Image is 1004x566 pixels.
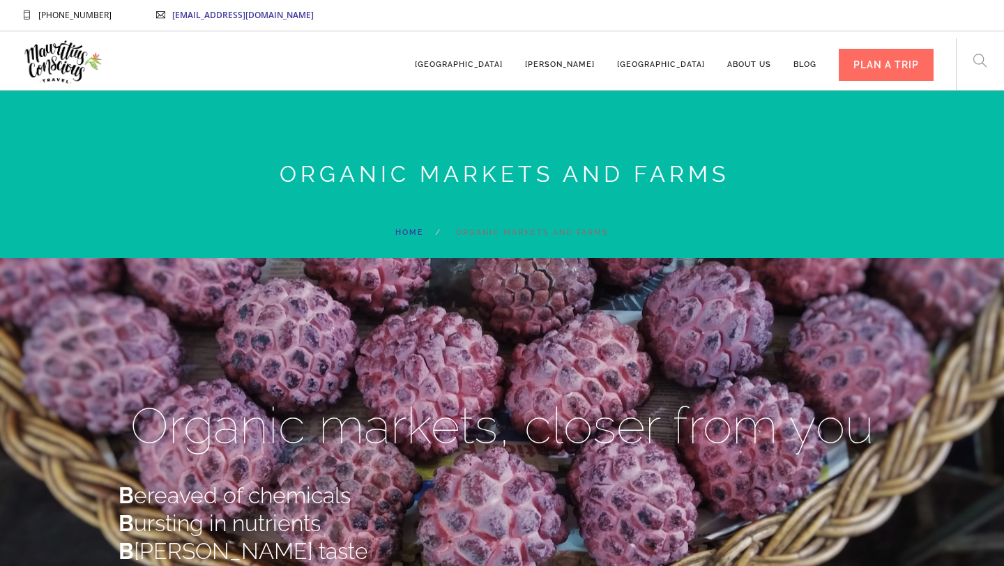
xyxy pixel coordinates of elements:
a: PLAN A TRIP [839,39,934,77]
a: About us [727,39,771,77]
a: [PERSON_NAME] [525,39,595,77]
h3: Organic Markets and Farms [105,160,904,188]
strong: B [119,510,134,536]
a: Blog [793,39,816,77]
div: PLAN A TRIP [839,49,934,81]
a: [GEOGRAPHIC_DATA] [415,39,503,77]
img: Mauritius Conscious Travel [22,36,104,88]
a: [GEOGRAPHIC_DATA] [617,39,705,77]
a: [EMAIL_ADDRESS][DOMAIN_NAME] [172,9,314,21]
strong: B [119,538,134,564]
a: Home [395,228,424,237]
h1: Organic markets, closer from you [105,398,899,454]
li: Organic Markets and Farms [424,224,609,241]
strong: B [119,482,134,508]
span: [PHONE_NUMBER] [38,9,112,21]
h3: ereaved of chemicals ursting in nutrients [PERSON_NAME] taste [105,482,899,565]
